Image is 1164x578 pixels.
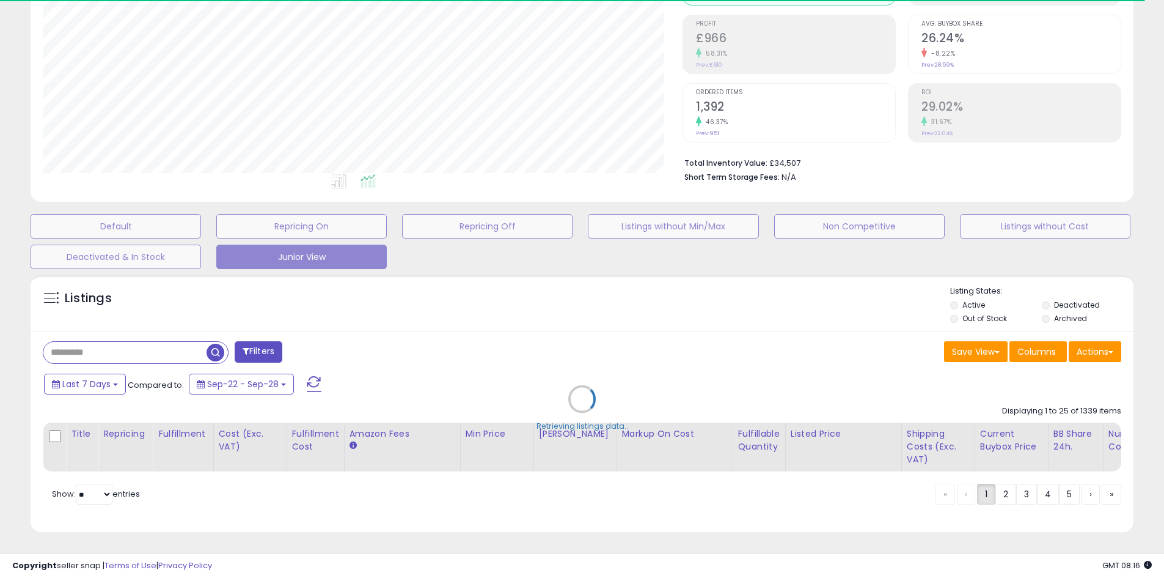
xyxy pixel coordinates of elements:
span: ROI [921,89,1121,96]
span: Avg. Buybox Share [921,21,1121,28]
h2: 1,392 [696,100,895,116]
b: Total Inventory Value: [684,158,767,168]
h2: 26.24% [921,31,1121,48]
div: seller snap | | [12,560,212,572]
a: Terms of Use [104,560,156,571]
button: Junior View [216,245,387,269]
span: N/A [781,171,796,183]
h2: £966 [696,31,895,48]
small: Prev: 22.04% [921,130,953,137]
small: -8.22% [927,49,955,58]
span: Profit [696,21,895,28]
small: Prev: £610 [696,61,722,69]
button: Listings without Cost [960,214,1130,239]
a: Privacy Policy [158,560,212,571]
button: Default [31,214,201,239]
button: Repricing Off [402,214,573,239]
small: Prev: 951 [696,130,719,137]
b: Short Term Storage Fees: [684,172,780,182]
button: Deactivated & In Stock [31,245,201,269]
button: Listings without Min/Max [588,214,758,239]
li: £34,507 [684,155,1112,169]
button: Non Competitive [774,214,945,239]
small: 46.37% [701,117,728,127]
small: 31.67% [927,117,951,127]
span: 2025-10-6 08:16 GMT [1102,560,1152,571]
span: Ordered Items [696,89,895,96]
h2: 29.02% [921,100,1121,116]
small: 58.31% [701,49,727,58]
div: Retrieving listings data.. [536,420,628,431]
small: Prev: 28.59% [921,61,954,69]
button: Repricing On [216,214,387,239]
strong: Copyright [12,560,57,571]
